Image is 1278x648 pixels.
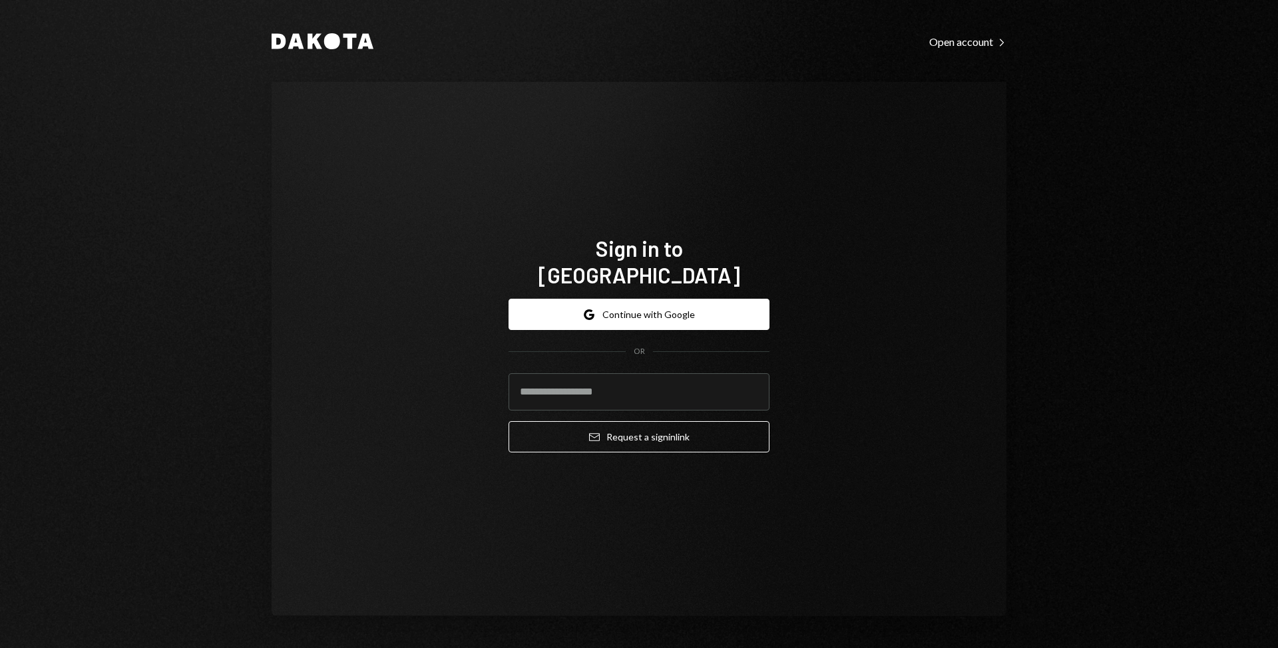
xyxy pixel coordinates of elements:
div: OR [634,346,645,357]
div: Open account [929,35,1006,49]
a: Open account [929,34,1006,49]
button: Request a signinlink [509,421,769,452]
button: Continue with Google [509,299,769,330]
h1: Sign in to [GEOGRAPHIC_DATA] [509,235,769,288]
